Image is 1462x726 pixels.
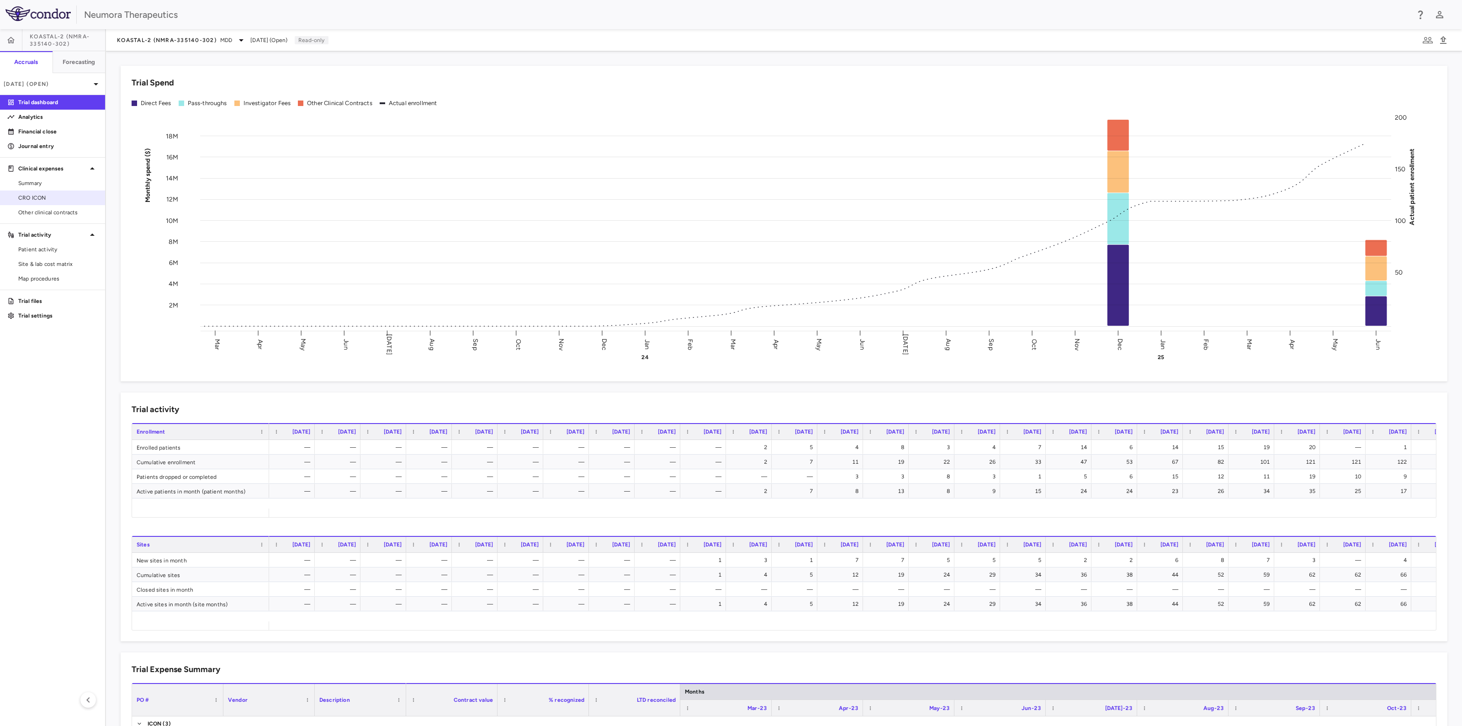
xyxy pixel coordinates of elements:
div: — [277,484,310,498]
div: 1 [1420,553,1452,567]
text: Dec [600,338,608,350]
div: 2 [734,440,767,455]
div: 62 [1328,567,1361,582]
div: 4 [734,567,767,582]
text: Oct [1030,339,1038,350]
div: — [689,484,721,498]
div: — [460,440,493,455]
span: Map procedures [18,275,98,283]
text: Nov [1073,338,1081,350]
div: 5 [963,553,996,567]
div: — [323,484,356,498]
div: 34 [1008,567,1041,582]
span: [DATE] [292,541,310,548]
span: [DATE] [1435,541,1452,548]
span: CRO ICON [18,194,98,202]
div: 5 [917,553,950,567]
span: [DATE] [612,541,630,548]
div: 2 [734,455,767,469]
text: Sep [471,339,479,350]
span: [DATE] [1069,541,1087,548]
div: 19 [1420,484,1452,498]
div: 17 [1374,484,1407,498]
text: Mar [213,339,221,350]
div: — [277,567,310,582]
div: 19 [871,567,904,582]
span: [DATE] [841,429,858,435]
div: 3 [734,553,767,567]
div: 20 [1282,440,1315,455]
tspan: Actual patient enrollment [1408,148,1416,225]
p: Read-only [295,36,328,44]
div: 7 [1237,553,1270,567]
h6: Forecasting [63,58,95,66]
div: — [643,469,676,484]
div: — [460,553,493,567]
tspan: 18M [166,132,178,140]
span: [DATE] [1252,429,1270,435]
div: 7 [780,455,813,469]
div: 4 [826,440,858,455]
div: Neumora Therapeutics [84,8,1409,21]
div: — [506,484,539,498]
div: 22 [917,455,950,469]
span: [DATE] [932,541,950,548]
div: 2 [734,484,767,498]
span: [DATE] [932,429,950,435]
text: Jun [858,339,866,350]
div: — [460,455,493,469]
div: 11 [1237,469,1270,484]
div: 29 [963,567,996,582]
div: — [597,567,630,582]
text: [DATE] [385,334,393,355]
tspan: 100 [1395,217,1406,225]
div: 8 [871,440,904,455]
div: — [551,553,584,567]
span: [DATE] [1206,541,1224,548]
div: — [597,440,630,455]
div: — [597,553,630,567]
div: 26 [963,455,996,469]
div: Patients dropped or completed [132,469,269,483]
div: — [460,469,493,484]
span: [DATE] [1389,429,1407,435]
div: 59 [1237,567,1270,582]
div: 9 [963,484,996,498]
text: May [1331,338,1339,350]
div: — [780,469,813,484]
div: — [323,440,356,455]
div: — [689,469,721,484]
span: [DATE] [1343,429,1361,435]
div: 66 [1374,567,1407,582]
div: Cumulative enrollment [132,455,269,469]
p: Clinical expenses [18,164,87,173]
div: — [323,582,356,597]
div: 47 [1054,455,1087,469]
div: 5 [1008,553,1041,567]
tspan: 4M [169,280,178,288]
p: [DATE] (Open) [4,80,90,88]
div: 130 [1420,455,1452,469]
div: 122 [1374,455,1407,469]
p: Trial settings [18,312,98,320]
div: Actual enrollment [389,99,437,107]
span: [DATE] [567,541,584,548]
span: [DATE] [749,429,767,435]
div: 4 [963,440,996,455]
div: 53 [1100,455,1133,469]
text: Aug [944,339,952,350]
span: [DATE] [1069,429,1087,435]
text: Apr [256,339,264,349]
div: 19 [1282,469,1315,484]
div: — [643,567,676,582]
div: 15 [1145,469,1178,484]
text: May [815,338,823,350]
p: Trial dashboard [18,98,98,106]
span: [DATE] [384,429,402,435]
div: — [369,469,402,484]
span: [DATE] [1298,541,1315,548]
div: — [551,469,584,484]
div: 7 [871,553,904,567]
span: [DATE] [886,541,904,548]
div: 3 [826,469,858,484]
